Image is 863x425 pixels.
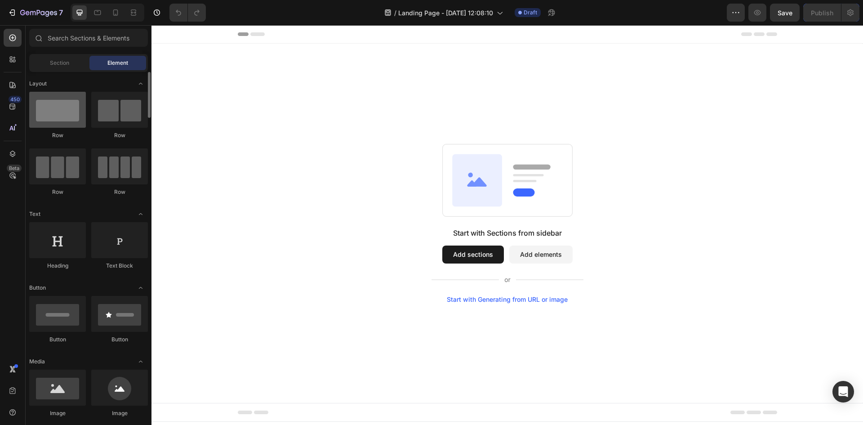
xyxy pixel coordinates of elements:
[91,409,148,417] div: Image
[91,131,148,139] div: Row
[291,220,352,238] button: Add sections
[133,207,148,221] span: Toggle open
[29,284,46,292] span: Button
[811,8,833,18] div: Publish
[29,336,86,344] div: Button
[107,59,128,67] span: Element
[803,4,841,22] button: Publish
[29,29,148,47] input: Search Sections & Elements
[50,59,69,67] span: Section
[29,409,86,417] div: Image
[29,80,47,88] span: Layout
[91,336,148,344] div: Button
[398,8,493,18] span: Landing Page - [DATE] 12:08:10
[91,188,148,196] div: Row
[169,4,206,22] div: Undo/Redo
[302,202,410,213] div: Start with Sections from sidebar
[91,262,148,270] div: Text Block
[9,96,22,103] div: 450
[133,354,148,369] span: Toggle open
[832,381,854,403] div: Open Intercom Messenger
[7,165,22,172] div: Beta
[29,262,86,270] div: Heading
[295,271,416,278] div: Start with Generating from URL or image
[4,4,67,22] button: 7
[770,4,800,22] button: Save
[29,210,40,218] span: Text
[29,358,45,366] span: Media
[133,281,148,295] span: Toggle open
[133,76,148,91] span: Toggle open
[59,7,63,18] p: 7
[151,25,863,425] iframe: Design area
[394,8,396,18] span: /
[29,131,86,139] div: Row
[524,9,537,17] span: Draft
[778,9,792,17] span: Save
[358,220,421,238] button: Add elements
[29,188,86,196] div: Row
